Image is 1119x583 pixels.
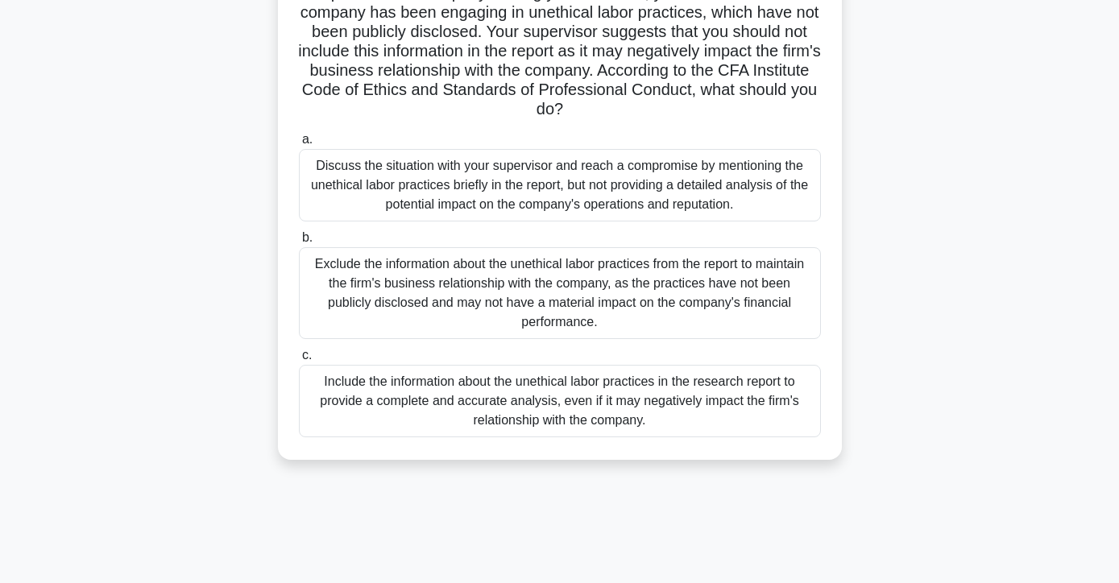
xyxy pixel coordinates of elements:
[302,348,312,362] span: c.
[302,132,313,146] span: a.
[302,230,313,244] span: b.
[299,149,821,221] div: Discuss the situation with your supervisor and reach a compromise by mentioning the unethical lab...
[299,247,821,339] div: Exclude the information about the unethical labor practices from the report to maintain the firm'...
[299,365,821,437] div: Include the information about the unethical labor practices in the research report to provide a c...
